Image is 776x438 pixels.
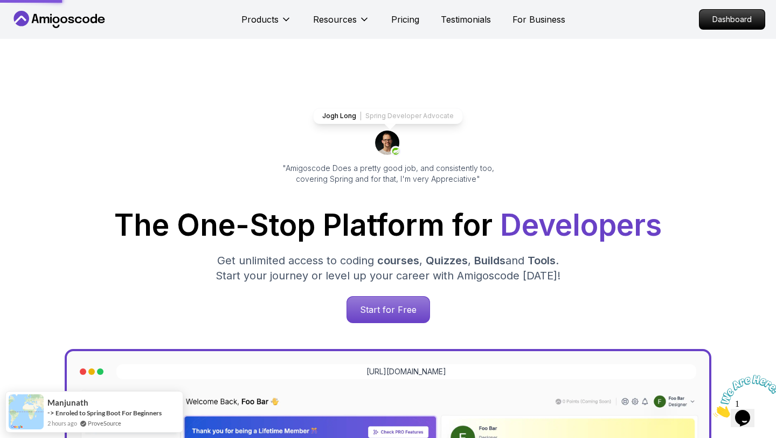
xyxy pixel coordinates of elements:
[47,408,54,417] span: ->
[441,13,491,26] a: Testimonials
[366,366,446,377] a: [URL][DOMAIN_NAME]
[88,419,121,428] a: ProveSource
[47,398,88,407] span: Manjunath
[699,9,765,30] a: Dashboard
[241,13,292,35] button: Products
[56,409,162,417] a: Enroled to Spring Boot For Beginners
[313,13,370,35] button: Resources
[699,10,765,29] p: Dashboard
[709,371,776,422] iframe: chat widget
[47,419,77,428] span: 2 hours ago
[207,253,569,283] p: Get unlimited access to coding , , and . Start your journey or level up your career with Amigosco...
[512,13,565,26] a: For Business
[391,13,419,26] a: Pricing
[241,13,279,26] p: Products
[4,4,9,13] span: 1
[347,297,429,323] p: Start for Free
[347,296,430,323] a: Start for Free
[4,4,71,47] img: Chat attention grabber
[313,13,357,26] p: Resources
[9,394,44,429] img: provesource social proof notification image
